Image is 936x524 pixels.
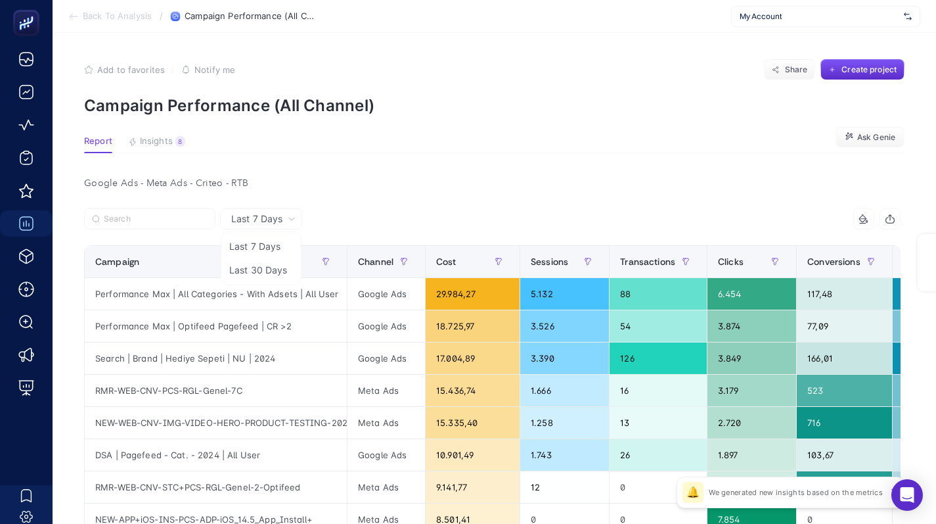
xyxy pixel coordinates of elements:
[104,214,208,224] input: Search
[347,471,425,503] div: Meta Ads
[707,343,796,374] div: 3.849
[707,375,796,406] div: 3.179
[426,343,520,374] div: 17.004,89
[797,343,892,374] div: 166,01
[426,471,520,503] div: 9.141,77
[347,439,425,471] div: Google Ads
[95,256,139,267] span: Campaign
[436,256,457,267] span: Cost
[358,256,393,267] span: Channel
[84,136,112,147] span: Report
[610,471,707,503] div: 0
[520,343,609,374] div: 3.390
[85,343,347,374] div: Search | Brand | Hediye Sepeti | NU | 2024
[764,59,815,80] button: Share
[620,256,675,267] span: Transactions
[347,310,425,342] div: Google Ads
[857,132,895,143] span: Ask Genie
[85,278,347,310] div: Performance Max | All Categories - With Adsets | All User
[520,310,609,342] div: 3.526
[97,64,165,75] span: Add to favorites
[84,96,904,115] p: Campaign Performance (All Channel)
[718,256,744,267] span: Clicks
[140,136,173,147] span: Insights
[707,278,796,310] div: 6.454
[85,375,347,406] div: RMR-WEB-CNV-PCS-RGL-Genel-7C
[707,310,796,342] div: 3.874
[610,278,707,310] div: 88
[520,375,609,406] div: 1.666
[175,136,185,147] div: 8
[740,11,899,22] span: My Account
[610,407,707,439] div: 13
[426,375,520,406] div: 15.436,74
[74,174,911,193] div: Google Ads - Meta Ads - Criteo - RTB
[84,64,165,75] button: Add to favorites
[426,439,520,471] div: 10.901,49
[224,258,298,282] li: Last 30 Days
[520,278,609,310] div: 5.132
[224,235,298,258] li: Last 7 Days
[836,127,904,148] button: Ask Genie
[797,407,892,439] div: 716
[682,482,703,503] div: 🔔
[807,256,860,267] span: Conversions
[160,11,163,21] span: /
[347,343,425,374] div: Google Ads
[520,439,609,471] div: 1.743
[194,64,235,75] span: Notify me
[797,278,892,310] div: 117,48
[85,407,347,439] div: NEW-WEB-CNV-IMG-VIDEO-HERO-PRODUCT-TESTING-2024
[785,64,808,75] span: Share
[231,212,282,226] span: Last 7 Days
[797,471,892,503] div: 636
[820,59,904,80] button: Create project
[841,64,897,75] span: Create project
[531,256,568,267] span: Sessions
[181,64,235,75] button: Notify me
[610,343,707,374] div: 126
[610,310,707,342] div: 54
[185,11,316,22] span: Campaign Performance (All Channel)
[610,439,707,471] div: 26
[797,310,892,342] div: 77,09
[426,278,520,310] div: 29.984,27
[347,407,425,439] div: Meta Ads
[85,471,347,503] div: RMR-WEB-CNV-STC+PCS-RGL-Genel-2-Optifeed
[85,310,347,342] div: Performance Max | Optifeed Pagefeed | CR >2
[347,375,425,406] div: Meta Ads
[797,439,892,471] div: 103,67
[707,439,796,471] div: 1.897
[891,479,923,511] div: Open Intercom Messenger
[797,375,892,406] div: 523
[426,310,520,342] div: 18.725,97
[520,407,609,439] div: 1.258
[83,11,152,22] span: Back To Analysis
[347,278,425,310] div: Google Ads
[904,10,912,23] img: svg%3e
[707,471,796,503] div: 1.831
[426,407,520,439] div: 15.335,40
[85,439,347,471] div: DSA | Pagefeed - Cat. - 2024 | All User
[709,487,883,498] p: We generated new insights based on the metrics
[707,407,796,439] div: 2.720
[610,375,707,406] div: 16
[520,471,609,503] div: 12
